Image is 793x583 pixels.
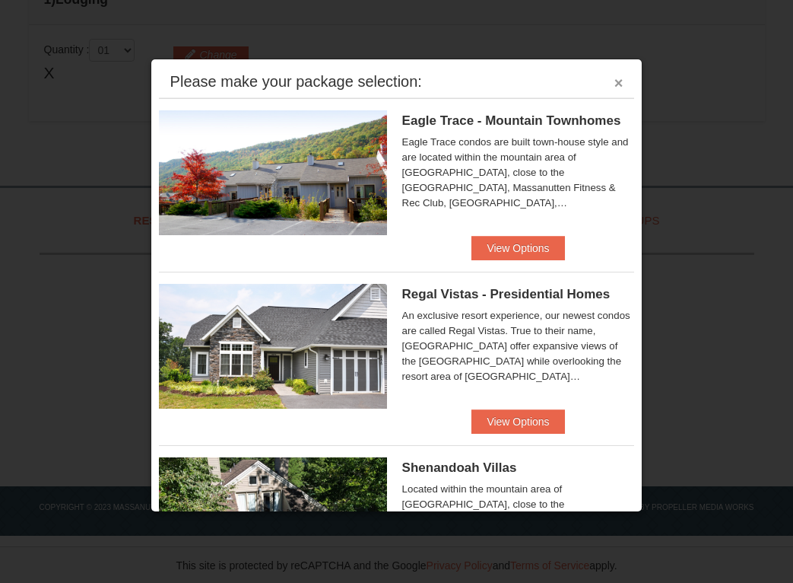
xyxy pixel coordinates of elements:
[402,287,611,301] span: Regal Vistas - Presidential Homes
[471,409,564,434] button: View Options
[159,110,387,235] img: 19218983-1-9b289e55.jpg
[402,482,635,558] div: Located within the mountain area of [GEOGRAPHIC_DATA], close to the [GEOGRAPHIC_DATA], Massanutte...
[402,113,621,128] span: Eagle Trace - Mountain Townhomes
[471,236,564,260] button: View Options
[402,135,635,211] div: Eagle Trace condos are built town-house style and are located within the mountain area of [GEOGRA...
[614,75,623,91] button: ×
[159,457,387,582] img: 19219019-2-e70bf45f.jpg
[402,308,635,384] div: An exclusive resort experience, our newest condos are called Regal Vistas. True to their name, [G...
[170,74,422,89] div: Please make your package selection:
[159,284,387,409] img: 19218991-1-902409a9.jpg
[402,460,517,475] span: Shenandoah Villas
